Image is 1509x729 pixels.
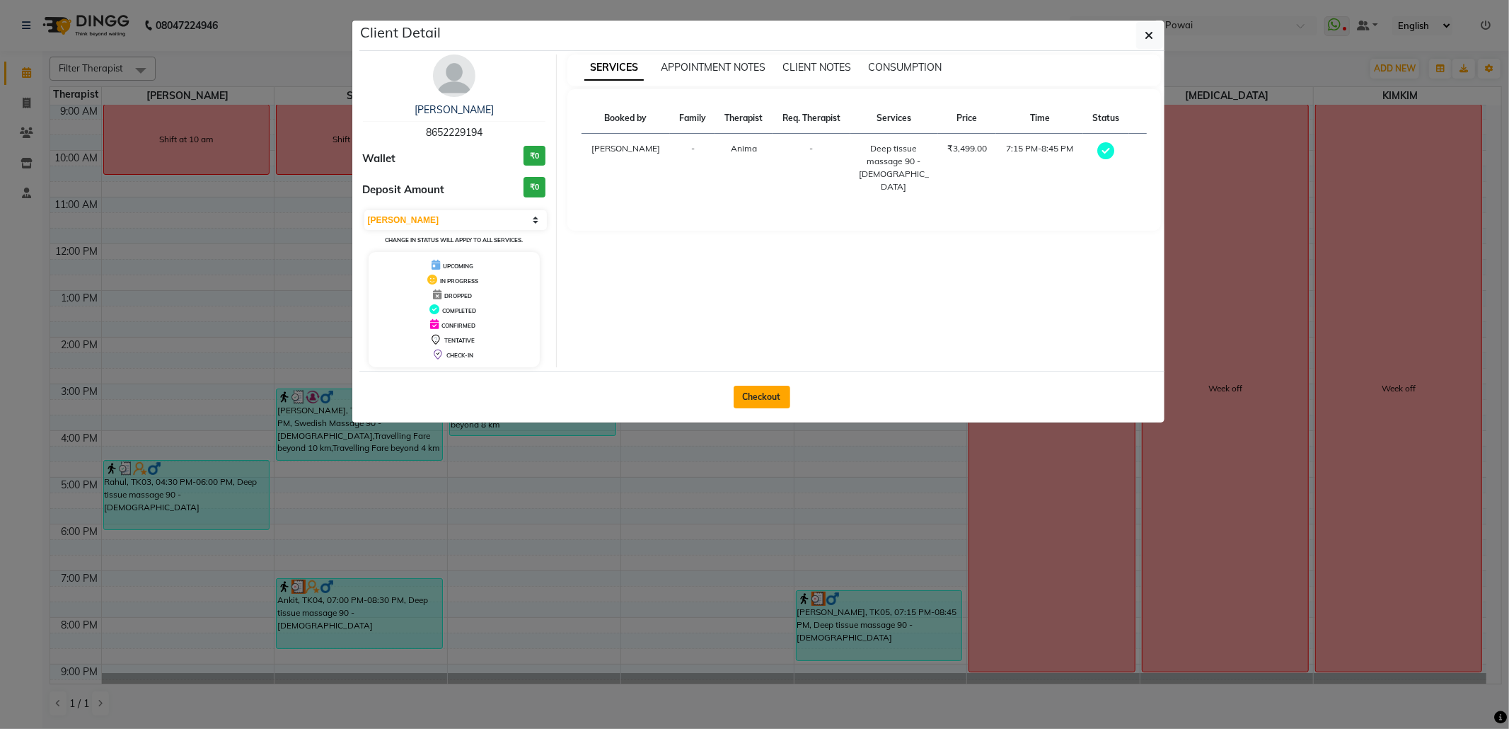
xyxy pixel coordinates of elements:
span: COMPLETED [442,307,476,314]
span: CONSUMPTION [868,61,942,74]
td: - [773,134,850,202]
span: APPOINTMENT NOTES [661,61,765,74]
th: Price [938,103,997,134]
th: Therapist [715,103,773,134]
span: IN PROGRESS [440,277,478,285]
span: Anima [731,143,757,154]
th: Booked by [582,103,670,134]
th: Family [670,103,715,134]
th: Status [1083,103,1128,134]
span: Wallet [363,151,396,167]
td: [PERSON_NAME] [582,134,670,202]
span: Deposit Amount [363,182,445,198]
div: ₹3,499.00 [947,142,988,155]
span: CHECK-IN [446,352,473,359]
button: Checkout [734,386,790,408]
h5: Client Detail [361,22,441,43]
span: CLIENT NOTES [782,61,851,74]
img: avatar [433,54,475,97]
h3: ₹0 [524,146,545,166]
td: - [670,134,715,202]
th: Services [850,103,938,134]
small: Change in status will apply to all services. [385,236,523,243]
th: Req. Therapist [773,103,850,134]
span: 8652229194 [426,126,482,139]
span: TENTATIVE [444,337,475,344]
h3: ₹0 [524,177,545,197]
td: 7:15 PM-8:45 PM [996,134,1083,202]
span: UPCOMING [443,263,473,270]
a: [PERSON_NAME] [415,103,494,116]
div: Deep tissue massage 90 - [DEMOGRAPHIC_DATA] [859,142,930,193]
span: SERVICES [584,55,644,81]
span: CONFIRMED [441,322,475,329]
span: DROPPED [444,292,472,299]
th: Time [996,103,1083,134]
